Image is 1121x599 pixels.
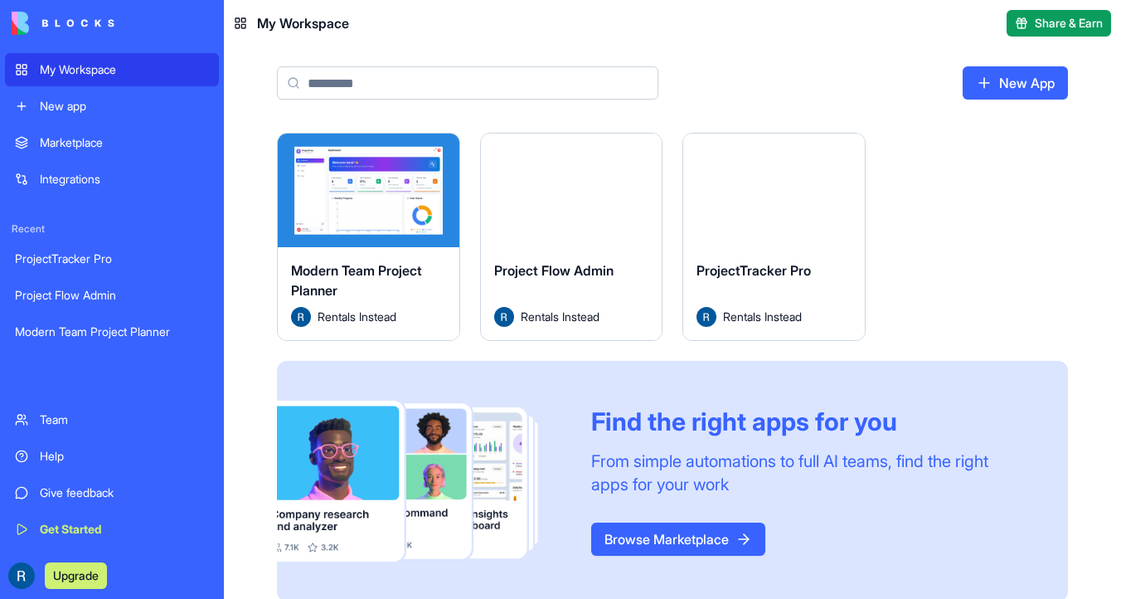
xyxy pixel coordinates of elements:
[5,315,219,348] a: Modern Team Project Planner
[45,562,107,589] button: Upgrade
[723,308,802,325] span: Rentals Instead
[40,61,209,78] div: My Workspace
[257,13,349,33] span: My Workspace
[5,222,219,236] span: Recent
[40,171,209,187] div: Integrations
[277,401,565,562] img: Frame_181_egmpey.png
[15,324,209,340] div: Modern Team Project Planner
[1007,10,1111,37] button: Share & Earn
[696,307,716,327] img: Avatar
[291,307,311,327] img: Avatar
[40,98,209,114] div: New app
[5,163,219,196] a: Integrations
[5,440,219,473] a: Help
[5,242,219,275] a: ProjectTracker Pro
[494,307,514,327] img: Avatar
[591,523,765,556] a: Browse Marketplace
[5,476,219,509] a: Give feedback
[12,12,114,35] img: logo
[277,133,460,341] a: Modern Team Project PlannerAvatarRentals Instead
[591,450,1028,496] div: From simple automations to full AI teams, find the right apps for your work
[45,567,107,583] a: Upgrade
[318,308,396,325] span: Rentals Instead
[5,53,219,86] a: My Workspace
[40,134,209,151] div: Marketplace
[8,562,35,589] img: ACg8ocJpPqjXOKIlQ-q6uz-eCR9CboGz0M9MD6vYM8MM0Teu6JOS6w=s96-c
[963,66,1068,100] a: New App
[480,133,663,341] a: Project Flow AdminAvatarRentals Instead
[1035,15,1103,32] span: Share & Earn
[291,262,422,299] span: Modern Team Project Planner
[15,287,209,304] div: Project Flow Admin
[5,90,219,123] a: New app
[521,308,599,325] span: Rentals Instead
[5,513,219,546] a: Get Started
[15,251,209,267] div: ProjectTracker Pro
[40,412,209,428] div: Team
[5,279,219,312] a: Project Flow Admin
[5,403,219,436] a: Team
[682,133,866,341] a: ProjectTracker ProAvatarRentals Instead
[40,521,209,538] div: Get Started
[40,448,209,465] div: Help
[494,262,614,279] span: Project Flow Admin
[591,407,1028,436] div: Find the right apps for you
[696,262,811,279] span: ProjectTracker Pro
[40,485,209,501] div: Give feedback
[5,126,219,159] a: Marketplace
